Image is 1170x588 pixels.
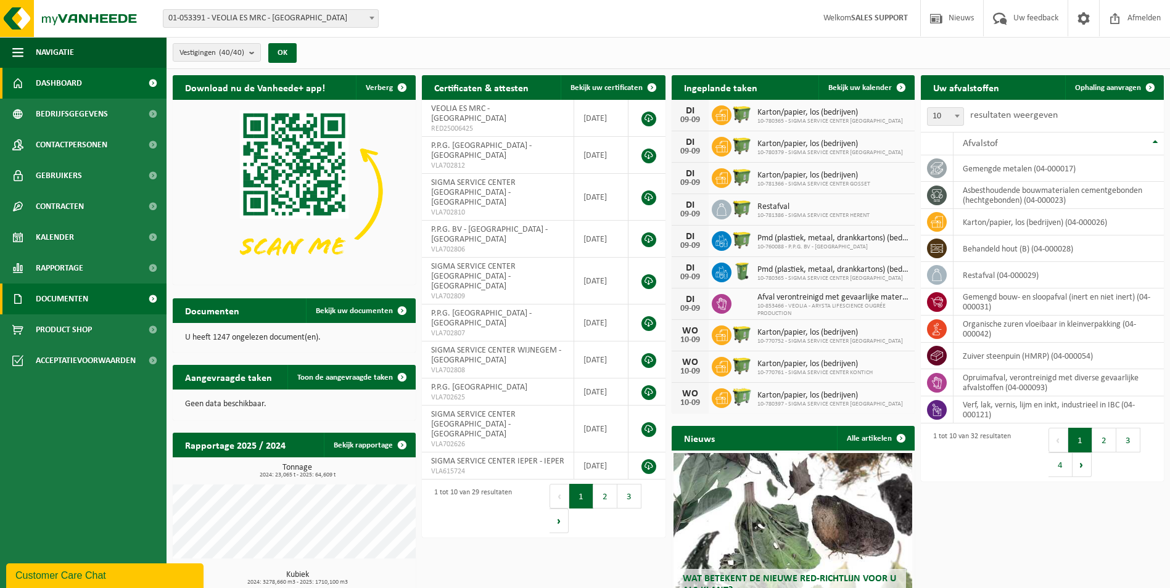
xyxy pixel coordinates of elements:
[173,75,337,99] h2: Download nu de Vanheede+ app!
[928,108,963,125] span: 10
[1075,84,1141,92] span: Ophaling aanvragen
[757,139,903,149] span: Karton/papier, los (bedrijven)
[179,44,244,62] span: Vestigingen
[678,295,702,304] div: DI
[678,200,702,210] div: DI
[185,400,403,409] p: Geen data beschikbaar.
[731,198,752,219] img: WB-1100-HPE-GN-50
[36,160,82,191] span: Gebruikers
[954,262,1164,288] td: restafval (04-000029)
[757,265,908,275] span: Pmd (plastiek, metaal, drankkartons) (bedrijven)
[306,298,414,323] a: Bekijk uw documenten
[431,245,564,255] span: VLA702806
[173,43,261,62] button: Vestigingen(40/40)
[731,324,752,345] img: WB-1100-HPE-GN-50
[757,275,908,282] span: 10-780365 - SIGMA SERVICE CENTER [GEOGRAPHIC_DATA]
[851,14,908,23] strong: SALES SUPPORT
[173,298,252,322] h2: Documenten
[678,147,702,156] div: 09-09
[297,374,393,382] span: Toon de aangevraagde taken
[731,135,752,156] img: WB-1100-HPE-GN-51
[36,314,92,345] span: Product Shop
[672,426,727,450] h2: Nieuws
[431,178,516,207] span: SIGMA SERVICE CENTER [GEOGRAPHIC_DATA] - [GEOGRAPHIC_DATA]
[574,258,628,304] td: [DATE]
[561,75,664,100] a: Bekijk uw certificaten
[927,107,964,126] span: 10
[678,106,702,116] div: DI
[757,338,903,345] span: 10-770752 - SIGMA SERVICE CENTER [GEOGRAPHIC_DATA]
[428,483,512,534] div: 1 tot 10 van 29 resultaten
[163,10,378,27] span: 01-053391 - VEOLIA ES MRC - ANTWERPEN
[36,345,136,376] span: Acceptatievoorwaarden
[36,68,82,99] span: Dashboard
[431,393,564,402] span: VLA702625
[678,326,702,336] div: WO
[431,141,532,160] span: P.P.G. [GEOGRAPHIC_DATA] - [GEOGRAPHIC_DATA]
[678,263,702,273] div: DI
[678,210,702,219] div: 09-09
[757,359,873,369] span: Karton/papier, los (bedrijven)
[954,343,1164,369] td: zuiver steenpuin (HMRP) (04-000054)
[431,208,564,218] span: VLA702810
[431,457,564,466] span: SIGMA SERVICE CENTER IEPER - IEPER
[837,426,913,451] a: Alle artikelen
[963,139,998,149] span: Afvalstof
[574,341,628,378] td: [DATE]
[678,179,702,187] div: 09-09
[431,225,548,244] span: P.P.G. BV - [GEOGRAPHIC_DATA] - [GEOGRAPHIC_DATA]
[757,118,903,125] span: 10-780365 - SIGMA SERVICE CENTER [GEOGRAPHIC_DATA]
[571,84,643,92] span: Bekijk uw certificaten
[954,235,1164,262] td: behandeld hout (B) (04-000028)
[678,232,702,242] div: DI
[678,367,702,376] div: 10-09
[422,75,541,99] h2: Certificaten & attesten
[574,452,628,480] td: [DATE]
[828,84,892,92] span: Bekijk uw kalender
[316,307,393,315] span: Bekijk uw documenten
[678,357,702,367] div: WO
[954,316,1164,343] td: organische zuren vloeibaar in kleinverpakking (04-000042)
[757,202,870,212] span: Restafval
[179,579,416,586] span: 2024: 3278,660 m3 - 2025: 1710,100 m3
[678,389,702,399] div: WO
[757,369,873,377] span: 10-770761 - SIGMA SERVICE CENTER KONTICH
[574,100,628,137] td: [DATE]
[356,75,414,100] button: Verberg
[970,110,1058,120] label: resultaten weergeven
[731,355,752,376] img: WB-1100-HPE-GN-51
[818,75,913,100] a: Bekijk uw kalender
[954,209,1164,235] td: karton/papier, los (bedrijven) (04-000026)
[179,463,416,478] h3: Tonnage
[431,346,561,365] span: SIGMA SERVICE CENTER WIJNEGEM - [GEOGRAPHIC_DATA]
[431,329,564,338] span: VLA702807
[731,386,752,407] img: WB-0660-HPE-GN-50
[431,262,516,291] span: SIGMA SERVICE CENTER [GEOGRAPHIC_DATA] - [GEOGRAPHIC_DATA]
[757,149,903,157] span: 10-780379 - SIGMA SERVICE CENTER [GEOGRAPHIC_DATA]
[36,284,88,314] span: Documenten
[185,333,403,342] p: U heeft 1247 ongelezen document(en).
[173,365,284,389] h2: Aangevraagde taken
[219,49,244,57] count: (40/40)
[617,484,641,508] button: 3
[431,467,564,476] span: VLA615724
[36,129,107,160] span: Contactpersonen
[757,391,903,401] span: Karton/papier, los (bedrijven)
[954,182,1164,209] td: asbesthoudende bouwmaterialen cementgebonden (hechtgebonden) (04-000023)
[6,561,206,588] iframe: chat widget
[574,137,628,174] td: [DATE]
[757,234,908,243] span: Pmd (plastiek, metaal, drankkartons) (bedrijven)
[954,288,1164,316] td: gemengd bouw- en sloopafval (inert en niet inert) (04-000031)
[268,43,297,63] button: OK
[550,484,569,508] button: Previous
[431,439,564,449] span: VLA702626
[757,328,903,338] span: Karton/papier, los (bedrijven)
[163,9,379,28] span: 01-053391 - VEOLIA ES MRC - ANTWERPEN
[757,181,870,188] span: 10-781366 - SIGMA SERVICE CENTER GOSSET
[954,369,1164,396] td: opruimafval, verontreinigd met diverse gevaarlijke afvalstoffen (04-000093)
[678,116,702,125] div: 09-09
[36,191,84,222] span: Contracten
[36,37,74,68] span: Navigatie
[757,212,870,219] span: 10-781386 - SIGMA SERVICE CENTER HERENT
[324,433,414,457] a: Bekijk rapportage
